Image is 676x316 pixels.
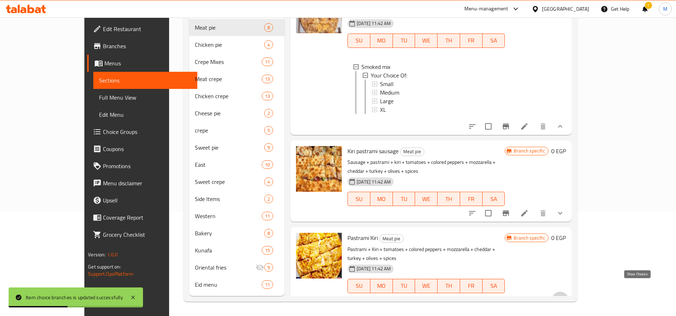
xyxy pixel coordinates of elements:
[481,206,496,221] span: Select to update
[189,173,285,190] div: Sweet crepe4
[264,263,273,272] div: items
[87,157,197,175] a: Promotions
[262,75,273,83] div: items
[396,194,413,204] span: TU
[265,110,273,117] span: 2
[370,279,393,293] button: MO
[195,195,264,203] div: Side Items
[485,281,502,291] span: SA
[552,205,569,222] button: show more
[370,34,393,48] button: MO
[380,80,394,88] span: Small
[347,245,505,263] p: Pastrami + Kiri + tomatoes + colored peppers + mozzarella + cheddar + turkey + olives + spices
[481,119,496,134] span: Select to update
[354,20,394,27] span: [DATE] 11:42 AM
[380,235,403,243] span: Meat pie
[264,23,273,32] div: items
[87,226,197,243] a: Grocery Checklist
[195,263,256,272] span: Oriental fries
[373,194,390,204] span: MO
[354,265,394,272] span: [DATE] 11:42 AM
[195,212,262,220] span: Western
[189,242,285,259] div: Kunafa15
[195,57,262,66] div: Crepe Mixes
[195,280,262,289] span: Eid menu
[103,145,192,153] span: Coupons
[265,144,273,151] span: 9
[556,209,564,217] svg: Show Choices
[195,75,262,83] div: Meat crepe
[483,34,505,48] button: SA
[265,264,273,271] span: 9
[195,177,264,186] span: Sweet crepe
[481,293,496,308] span: Select to update
[351,281,367,291] span: SU
[380,88,399,97] span: Medium
[520,122,529,131] a: Edit menu item
[195,23,264,32] span: Meat pie
[265,196,273,202] span: 2
[103,25,192,33] span: Edit Restaurant
[99,76,192,85] span: Sections
[88,250,105,259] span: Version:
[351,194,367,204] span: SU
[463,35,480,46] span: FR
[552,118,569,135] button: show more
[264,40,273,49] div: items
[189,276,285,293] div: Eid menu11
[380,105,386,114] span: XL
[93,89,197,106] a: Full Menu View
[103,213,192,222] span: Coverage Report
[415,34,438,48] button: WE
[262,247,273,254] span: 15
[88,262,121,271] span: Get support on:
[485,194,502,204] span: SA
[195,160,262,169] div: East
[483,279,505,293] button: SA
[371,71,407,80] span: Your Choice Of:
[438,34,460,48] button: TH
[99,110,192,119] span: Edit Menu
[189,190,285,207] div: Side Items2
[87,37,197,55] a: Branches
[296,233,342,279] img: Pastrami Kiri
[552,292,569,309] button: show more
[264,195,273,203] div: items
[195,40,264,49] span: Chicken pie
[195,109,264,117] div: Cheese pie
[393,279,415,293] button: TU
[262,160,273,169] div: items
[103,196,192,205] span: Upsell
[195,92,262,100] div: Chicken crepe
[189,105,285,122] div: Cheese pie2
[438,192,460,206] button: TH
[87,175,197,192] a: Menu disclaimer
[351,35,367,46] span: SU
[104,59,192,67] span: Menus
[189,19,285,36] div: Meat pie8
[189,156,285,173] div: East10
[347,158,505,176] p: Sausage + pastrami + kiri + tomatoes + colored peppers + mozzarella + cheddar + turkey + olives +...
[107,250,118,259] span: 1.0.0
[87,20,197,37] a: Edit Restaurant
[415,279,438,293] button: WE
[195,229,264,237] div: Bakery
[396,281,413,291] span: TU
[103,179,192,187] span: Menu disclaimer
[393,192,415,206] button: TU
[195,143,264,152] span: Sweet pie
[189,225,285,242] div: Bakery8
[262,59,273,65] span: 11
[264,126,273,135] div: items
[418,35,435,46] span: WE
[440,194,457,204] span: TH
[534,118,552,135] button: delete
[542,5,589,13] div: [GEOGRAPHIC_DATA]
[347,192,370,206] button: SU
[418,194,435,204] span: WE
[347,34,370,48] button: SU
[463,194,480,204] span: FR
[103,42,192,50] span: Branches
